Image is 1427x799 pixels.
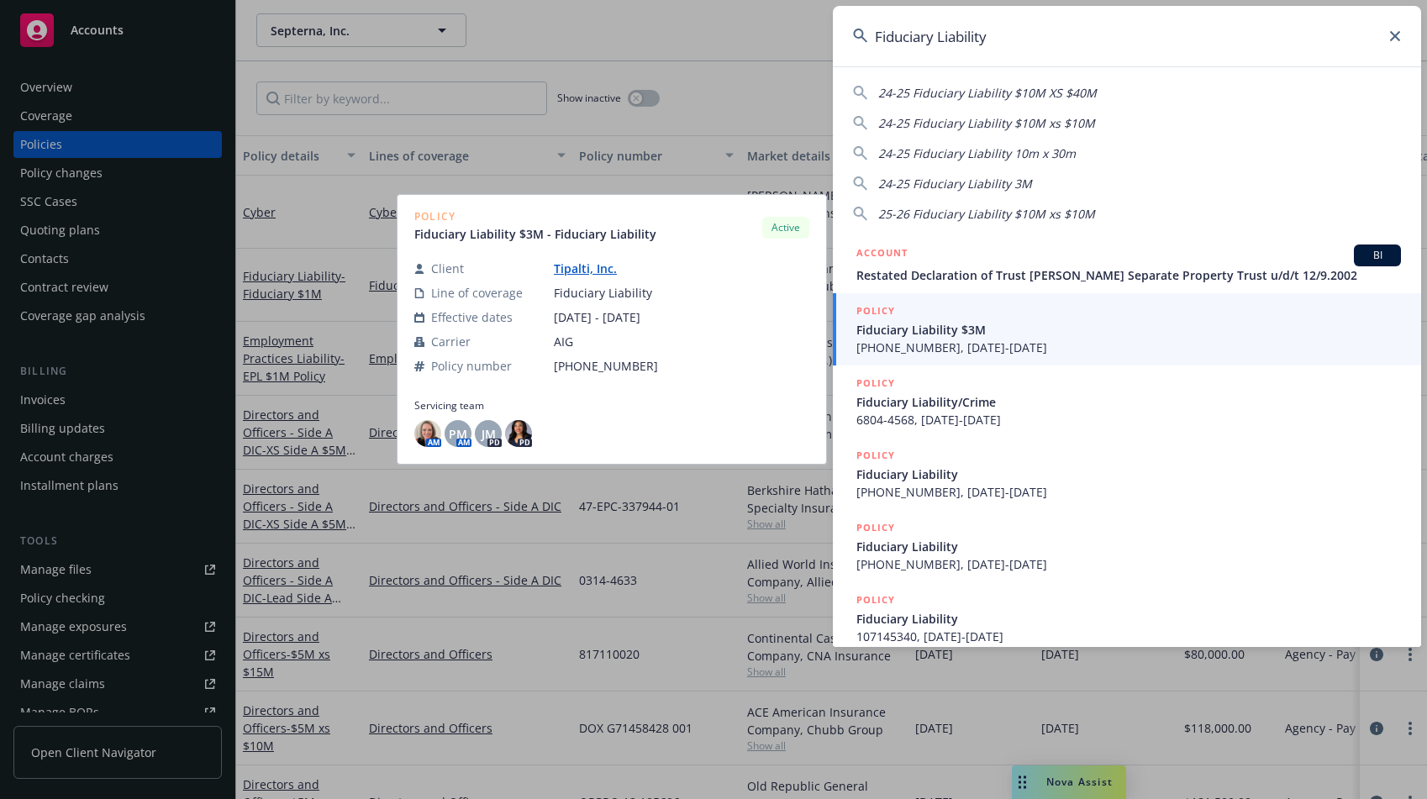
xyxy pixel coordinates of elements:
[833,6,1421,66] input: Search...
[856,555,1401,573] span: [PHONE_NUMBER], [DATE]-[DATE]
[856,628,1401,645] span: 107145340, [DATE]-[DATE]
[878,85,1097,101] span: 24-25 Fiduciary Liability $10M XS $40M
[856,266,1401,284] span: Restated Declaration of Trust [PERSON_NAME] Separate Property Trust u/d/t 12/9.2002
[833,293,1421,365] a: POLICYFiduciary Liability $3M[PHONE_NUMBER], [DATE]-[DATE]
[856,302,895,319] h5: POLICY
[878,206,1095,222] span: 25-26 Fiduciary Liability $10M xs $10M
[1361,248,1394,263] span: BI
[833,235,1421,293] a: ACCOUNTBIRestated Declaration of Trust [PERSON_NAME] Separate Property Trust u/d/t 12/9.2002
[833,438,1421,510] a: POLICYFiduciary Liability[PHONE_NUMBER], [DATE]-[DATE]
[856,393,1401,411] span: Fiduciary Liability/Crime
[856,321,1401,339] span: Fiduciary Liability $3M
[856,244,908,265] h5: ACCOUNT
[856,465,1401,483] span: Fiduciary Liability
[878,115,1095,131] span: 24-25 Fiduciary Liability $10M xs $10M
[856,538,1401,555] span: Fiduciary Liability
[833,582,1421,654] a: POLICYFiduciary Liability107145340, [DATE]-[DATE]
[856,411,1401,428] span: 6804-4568, [DATE]-[DATE]
[856,447,895,464] h5: POLICY
[878,145,1076,161] span: 24-25 Fiduciary Liability 10m x 30m
[856,483,1401,501] span: [PHONE_NUMBER], [DATE]-[DATE]
[856,519,895,536] h5: POLICY
[856,339,1401,356] span: [PHONE_NUMBER], [DATE]-[DATE]
[878,176,1032,192] span: 24-25 Fiduciary Liability 3M
[833,365,1421,438] a: POLICYFiduciary Liability/Crime6804-4568, [DATE]-[DATE]
[833,510,1421,582] a: POLICYFiduciary Liability[PHONE_NUMBER], [DATE]-[DATE]
[856,591,895,608] h5: POLICY
[856,610,1401,628] span: Fiduciary Liability
[856,375,895,392] h5: POLICY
